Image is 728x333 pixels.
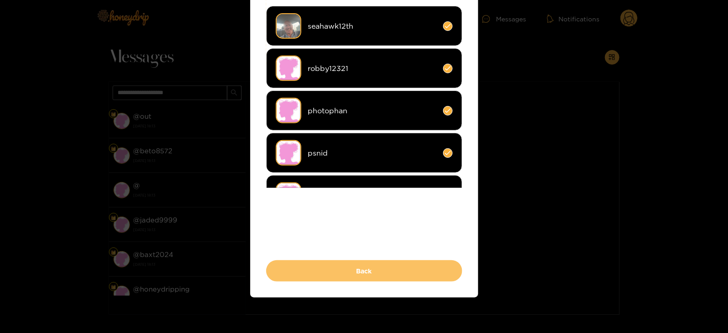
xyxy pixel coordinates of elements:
[308,63,436,74] span: robby12321
[276,98,301,123] img: no-avatar.png
[308,21,436,31] span: seahawk12th
[308,106,436,116] span: photophan
[276,55,301,81] img: no-avatar.png
[266,260,462,282] button: Back
[308,148,436,158] span: psnid
[276,140,301,166] img: no-avatar.png
[276,13,301,39] img: 8a4e8-img_3262.jpeg
[276,182,301,208] img: no-avatar.png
